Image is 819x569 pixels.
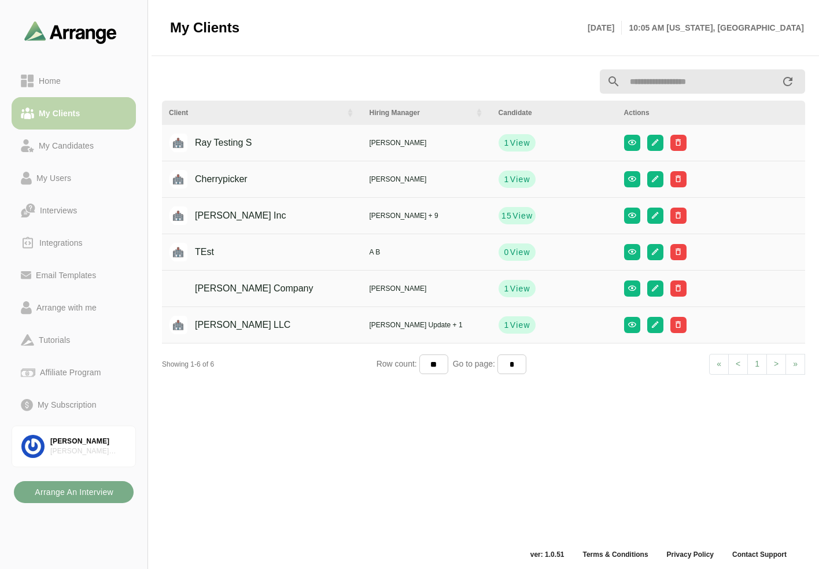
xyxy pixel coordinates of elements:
[370,174,485,184] div: [PERSON_NAME]
[503,137,509,149] strong: 1
[448,359,497,368] span: Go to page:
[12,130,136,162] a: My Candidates
[370,320,485,330] div: [PERSON_NAME] Update + 1
[177,168,248,190] div: Cherrypicker
[12,291,136,324] a: Arrange with me
[177,132,252,154] div: Ray Testing S
[50,437,126,446] div: [PERSON_NAME]
[12,259,136,291] a: Email Templates
[503,283,509,294] strong: 1
[499,207,536,224] button: 15View
[169,243,187,261] img: placeholder logo
[510,173,530,185] span: View
[370,283,485,294] div: [PERSON_NAME]
[177,241,214,263] div: TEst
[503,319,509,331] strong: 1
[499,134,536,152] button: 1View
[510,319,530,331] span: View
[499,243,536,261] button: 0View
[50,446,126,456] div: [PERSON_NAME] Associates
[622,21,804,35] p: 10:05 AM [US_STATE], [GEOGRAPHIC_DATA]
[499,108,610,118] div: Candidate
[12,389,136,421] a: My Subscription
[12,65,136,97] a: Home
[499,280,536,297] button: 1View
[177,205,286,227] div: [PERSON_NAME] Inc
[512,210,533,221] span: View
[34,106,84,120] div: My Clients
[12,97,136,130] a: My Clients
[377,359,419,368] span: Row count:
[658,550,723,559] a: Privacy Policy
[499,171,536,188] button: 1View
[370,210,485,221] div: [PERSON_NAME] + 9
[781,75,795,88] i: appended action
[24,21,117,43] img: arrangeai-name-small-logo.4d2b8aee.svg
[499,316,536,334] button: 1View
[169,206,187,225] img: placeholder logo
[624,108,798,118] div: Actions
[14,481,134,503] button: Arrange An Interview
[32,301,101,315] div: Arrange with me
[510,137,530,149] span: View
[723,550,796,559] a: Contact Support
[177,314,290,336] div: [PERSON_NAME] LLC
[34,74,65,88] div: Home
[12,162,136,194] a: My Users
[12,324,136,356] a: Tutorials
[34,481,113,503] b: Arrange An Interview
[370,108,485,118] div: Hiring Manager
[12,227,136,259] a: Integrations
[162,359,377,370] div: Showing 1-6 of 6
[510,246,530,258] span: View
[12,194,136,227] a: Interviews
[169,108,356,118] div: Client
[31,268,101,282] div: Email Templates
[35,236,87,250] div: Integrations
[510,283,530,294] span: View
[370,247,485,257] div: A B
[169,316,187,334] img: placeholder logo
[370,138,485,148] div: [PERSON_NAME]
[169,134,187,152] img: placeholder logo
[503,246,509,258] strong: 0
[32,171,76,185] div: My Users
[521,550,574,559] span: ver: 1.0.51
[34,333,75,347] div: Tutorials
[170,19,239,36] span: My Clients
[503,173,509,185] strong: 1
[33,398,101,412] div: My Subscription
[588,21,622,35] p: [DATE]
[35,204,82,217] div: Interviews
[177,278,313,300] div: [PERSON_NAME] Company
[573,550,657,559] a: Terms & Conditions
[34,139,98,153] div: My Candidates
[501,210,512,221] strong: 15
[169,170,187,189] img: placeholder logo
[35,365,105,379] div: Affiliate Program
[12,426,136,467] a: [PERSON_NAME][PERSON_NAME] Associates
[12,356,136,389] a: Affiliate Program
